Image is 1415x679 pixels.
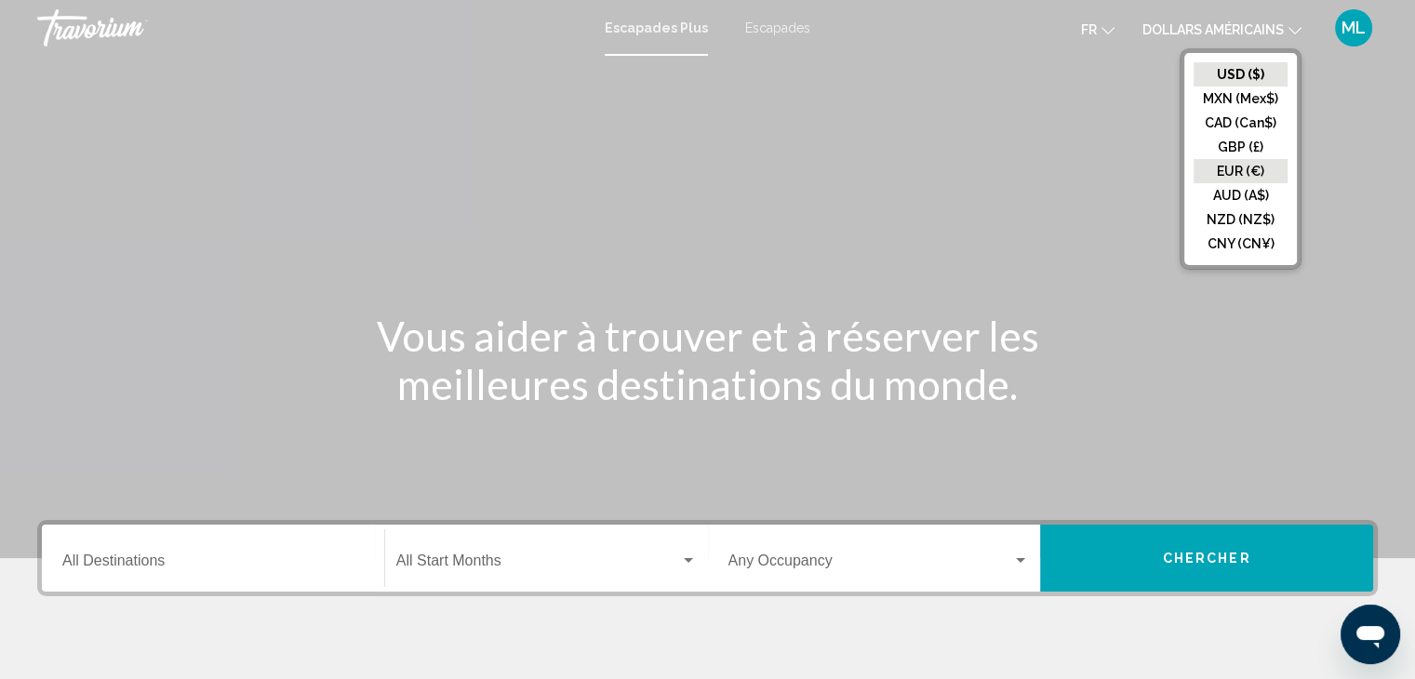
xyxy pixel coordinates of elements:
button: CAD (Can$) [1194,111,1288,135]
button: USD ($) [1194,62,1288,87]
div: Widget de recherche [42,525,1373,592]
span: Chercher [1163,552,1251,566]
button: Menu utilisateur [1329,8,1378,47]
button: CNY (CN¥) [1194,232,1288,256]
button: GBP (£) [1194,135,1288,159]
a: Escapades Plus [605,20,708,35]
font: fr [1081,22,1097,37]
a: Travorium [37,9,586,47]
button: Chercher [1040,525,1373,592]
a: Escapades [745,20,810,35]
button: MXN (Mex$) [1194,87,1288,111]
button: NZD (NZ$) [1194,207,1288,232]
h1: Vous aider à trouver et à réserver les meilleures destinations du monde. [359,312,1057,408]
font: ML [1342,18,1366,37]
font: dollars américains [1142,22,1284,37]
button: Changer de devise [1142,16,1302,43]
button: AUD (A$) [1194,183,1288,207]
button: EUR (€) [1194,159,1288,183]
button: Changer de langue [1081,16,1115,43]
iframe: Bouton de lancement de la fenêtre de messagerie [1341,605,1400,664]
